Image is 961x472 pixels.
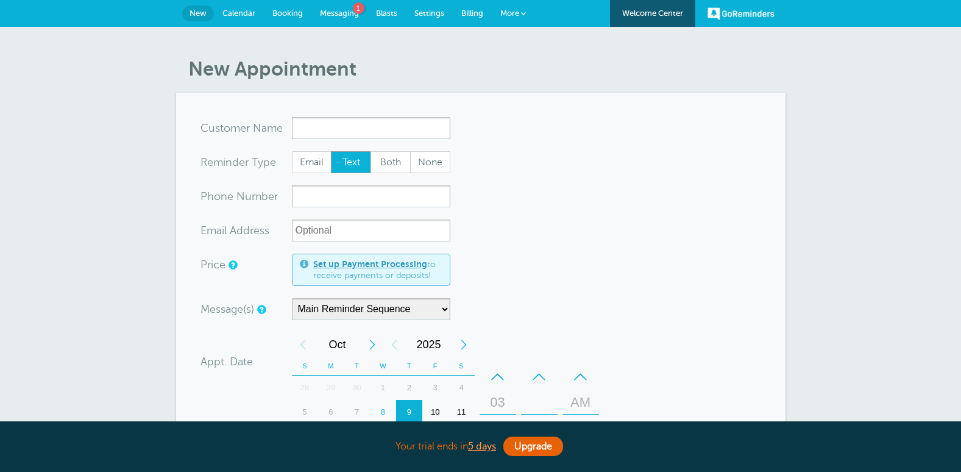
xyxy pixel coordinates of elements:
div: AM [566,390,595,415]
div: Previous Month [292,332,314,357]
span: 2025 [405,332,453,357]
span: Messaging [320,9,359,18]
div: 8 [370,400,396,424]
div: 03 [483,390,512,415]
div: Tuesday, October 7 [344,400,370,424]
th: S [449,357,475,376]
div: 28 [292,376,318,400]
span: Calendar [222,9,255,18]
div: Next Year [453,332,475,357]
span: Settings [414,9,444,18]
div: 1 [370,376,396,400]
div: Thursday, October 9 [396,400,422,424]
div: 7 [344,400,370,424]
span: il Add [222,225,250,236]
th: F [422,357,449,376]
span: tomer N [220,123,261,134]
div: mber [200,185,292,207]
div: Friday, October 3 [422,376,449,400]
div: 4 [449,376,475,400]
label: Appt. Date [200,356,253,367]
a: Set up Payment Processing [313,259,427,269]
span: 1 [353,2,364,14]
div: 9 [396,400,422,424]
span: Booking [272,9,303,18]
label: Both [371,151,411,173]
span: More [500,9,519,18]
div: 2 [396,376,422,400]
label: None [410,151,450,173]
div: Sunday, September 28 [292,376,318,400]
th: S [292,357,318,376]
span: Email [293,152,332,173]
div: 00 [525,415,554,439]
label: Email [292,151,332,173]
div: Previous Year [383,332,405,357]
a: An optional price for the appointment. If you set a price, you can include a payment link in your... [229,261,236,269]
label: Text [331,151,371,173]
div: Wednesday, October 1 [370,376,396,400]
span: Text [332,152,371,173]
div: Tuesday, September 30 [344,376,370,400]
span: ne Nu [221,191,252,202]
div: Friday, October 10 [422,400,449,424]
input: Optional [292,220,450,241]
label: Message(s) [200,304,254,315]
div: Your trial ends in . [176,434,785,460]
h1: New Appointment [188,57,785,80]
label: Price [200,259,225,270]
div: 6 [317,400,344,424]
div: 5 [292,400,318,424]
span: Pho [200,191,221,202]
a: Upgrade [503,437,563,456]
span: New [190,9,207,18]
div: Thursday, October 2 [396,376,422,400]
label: Reminder Type [200,157,276,168]
div: Saturday, October 11 [449,400,475,424]
div: 29 [317,376,344,400]
span: Billing [461,9,483,18]
span: Ema [200,225,222,236]
div: Sunday, October 5 [292,400,318,424]
div: Next Month [361,332,383,357]
div: 10 [422,400,449,424]
div: 04 [483,415,512,439]
div: Monday, October 6 [317,400,344,424]
th: W [370,357,396,376]
div: PM [566,415,595,439]
div: ress [200,220,292,241]
span: Cus [200,123,220,134]
span: to receive payments or deposits! [313,259,442,281]
span: Both [371,152,410,173]
a: Simple templates and custom messages will use the reminder schedule set under Settings > Reminder... [257,306,264,313]
div: 11 [449,400,475,424]
div: Saturday, October 4 [449,376,475,400]
span: Blasts [376,9,397,18]
span: None [411,152,450,173]
th: M [317,357,344,376]
div: 30 [344,376,370,400]
div: Monday, September 29 [317,376,344,400]
div: Today, Wednesday, October 8 [370,400,396,424]
div: 3 [422,376,449,400]
a: 5 days [468,441,496,452]
div: ame [200,117,292,139]
a: New [182,5,214,21]
span: October [314,332,361,357]
th: T [396,357,422,376]
th: T [344,357,370,376]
